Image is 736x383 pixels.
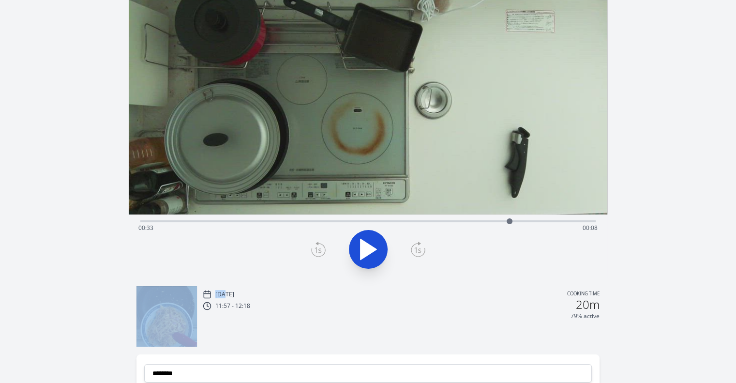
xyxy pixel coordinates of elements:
span: 00:08 [583,224,598,232]
span: 00:33 [138,224,153,232]
h2: 20m [576,299,600,310]
p: 11:57 - 12:18 [215,302,250,310]
p: Cooking time [567,290,600,299]
p: 79% active [571,312,600,320]
img: 251010025826_thumb.jpeg [136,286,197,347]
p: [DATE] [215,291,234,298]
